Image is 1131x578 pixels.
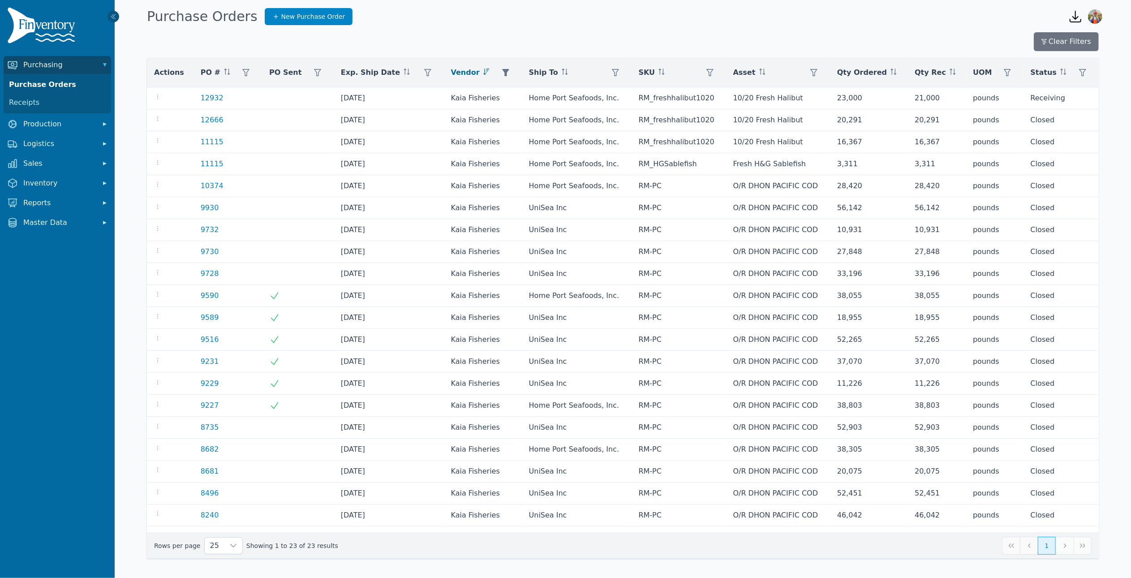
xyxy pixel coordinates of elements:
td: O/R DHON PACIFIC COD [726,526,830,548]
span: SKU [639,67,655,78]
a: 8735 [201,422,219,433]
td: [DATE] [334,109,444,131]
td: pounds [966,307,1023,329]
span: Ship To [529,67,558,78]
td: pounds [966,87,1023,109]
td: O/R DHON PACIFIC COD [726,461,830,483]
td: Home Port Seafoods, Inc. [522,175,632,197]
td: Closed [1023,351,1099,373]
img: Finventory [7,7,79,47]
td: pounds [966,219,1023,241]
td: RM_freshhalibut1020 [632,87,726,109]
td: Kaia Fisheries [444,526,522,548]
td: Closed [1023,109,1099,131]
td: 10,931 [830,219,907,241]
span: Showing 1 to 23 of 23 results [246,541,338,550]
td: 11,226 [907,373,966,395]
td: O/R DHON PACIFIC COD [726,285,830,307]
td: [DATE] [334,505,444,526]
td: Kaia Fisheries [444,395,522,417]
a: 9227 [201,400,219,411]
td: UniSea Inc [522,219,632,241]
td: 20,291 [907,109,966,131]
button: Purchasing [4,56,111,74]
td: Closed [1023,483,1099,505]
td: Closed [1023,131,1099,153]
td: pounds [966,153,1023,175]
td: 20,075 [830,461,907,483]
td: 37,070 [907,351,966,373]
td: RM-PC [632,373,726,395]
td: Closed [1023,439,1099,461]
a: 10374 [201,181,224,191]
td: [DATE] [334,373,444,395]
td: [DATE] [334,439,444,461]
td: UniSea Inc [522,461,632,483]
td: Closed [1023,373,1099,395]
td: [DATE] [334,241,444,263]
td: [DATE] [334,263,444,285]
td: [DATE] [334,153,444,175]
h1: Purchase Orders [147,9,258,25]
span: Exp. Ship Date [341,67,400,78]
td: 20,075 [907,461,966,483]
td: RM-PC [632,219,726,241]
td: pounds [966,483,1023,505]
span: Production [23,119,95,129]
td: 46,042 [830,505,907,526]
span: Vendor [451,67,480,78]
td: Closed [1023,395,1099,417]
a: 8496 [201,488,219,499]
td: 29,540 [830,526,907,548]
td: 38,803 [907,395,966,417]
button: Inventory [4,174,111,192]
td: RM-PC [632,285,726,307]
span: Actions [154,67,184,78]
td: Kaia Fisheries [444,461,522,483]
img: Sera Wheeler [1088,9,1102,24]
td: O/R DHON PACIFIC COD [726,197,830,219]
a: 12666 [201,115,224,125]
td: Closed [1023,307,1099,329]
td: 29,540 [907,526,966,548]
td: Kaia Fisheries [444,329,522,351]
td: O/R DHON PACIFIC COD [726,329,830,351]
button: Master Data [4,214,111,232]
td: RM-PC [632,417,726,439]
td: Kaia Fisheries [444,87,522,109]
span: Asset [733,67,756,78]
span: Reports [23,198,95,208]
td: RM-PC [632,505,726,526]
td: Kaia Fisheries [444,417,522,439]
td: UniSea Inc [522,329,632,351]
td: 23,000 [830,87,907,109]
span: Qty Ordered [837,67,887,78]
td: pounds [966,417,1023,439]
td: UniSea Inc [522,307,632,329]
td: Kaia Fisheries [444,439,522,461]
td: [DATE] [334,395,444,417]
td: O/R DHON PACIFIC COD [726,263,830,285]
td: RM-PC [632,307,726,329]
td: pounds [966,373,1023,395]
td: Closed [1023,329,1099,351]
a: Receipts [5,94,109,112]
td: Closed [1023,285,1099,307]
td: O/R DHON PACIFIC COD [726,307,830,329]
td: pounds [966,263,1023,285]
td: 52,265 [830,329,907,351]
td: Closed [1023,526,1099,548]
td: [DATE] [334,461,444,483]
td: [DATE] [334,175,444,197]
td: 27,848 [830,241,907,263]
td: 20,291 [830,109,907,131]
td: Kaia Fisheries [444,197,522,219]
td: 46,042 [907,505,966,526]
td: 28,420 [907,175,966,197]
td: Closed [1023,197,1099,219]
a: New Purchase Order [265,8,353,25]
td: RM-PC [632,526,726,548]
td: 52,451 [907,483,966,505]
td: O/R DHON PACIFIC COD [726,241,830,263]
td: pounds [966,329,1023,351]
